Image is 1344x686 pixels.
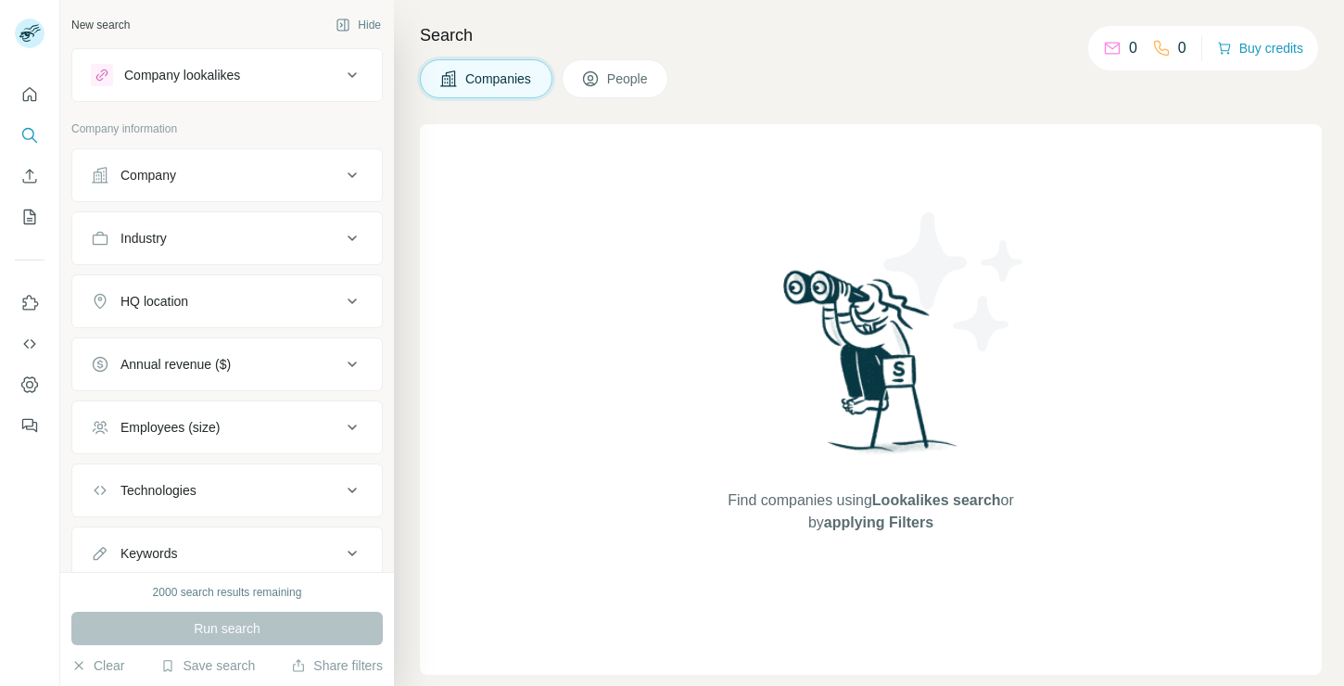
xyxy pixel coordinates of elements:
[120,229,167,248] div: Industry
[72,216,382,260] button: Industry
[72,279,382,324] button: HQ location
[775,265,968,472] img: Surfe Illustration - Woman searching with binoculars
[420,22,1322,48] h4: Search
[15,119,44,152] button: Search
[72,468,382,513] button: Technologies
[120,292,188,311] div: HQ location
[15,78,44,111] button: Quick start
[871,198,1038,365] img: Surfe Illustration - Stars
[120,544,177,563] div: Keywords
[72,405,382,450] button: Employees (size)
[1129,37,1137,59] p: 0
[607,70,650,88] span: People
[124,66,240,84] div: Company lookalikes
[291,656,383,675] button: Share filters
[71,17,130,33] div: New search
[15,159,44,193] button: Enrich CSV
[72,342,382,387] button: Annual revenue ($)
[1178,37,1186,59] p: 0
[824,514,933,530] span: applying Filters
[72,53,382,97] button: Company lookalikes
[160,656,255,675] button: Save search
[465,70,533,88] span: Companies
[15,200,44,234] button: My lists
[120,166,176,184] div: Company
[323,11,394,39] button: Hide
[71,121,383,137] p: Company information
[722,489,1019,534] span: Find companies using or by
[15,409,44,442] button: Feedback
[15,327,44,361] button: Use Surfe API
[1217,35,1303,61] button: Buy credits
[120,481,197,500] div: Technologies
[72,153,382,197] button: Company
[153,584,302,601] div: 2000 search results remaining
[71,656,124,675] button: Clear
[872,492,1001,508] span: Lookalikes search
[120,355,231,374] div: Annual revenue ($)
[120,418,220,437] div: Employees (size)
[15,286,44,320] button: Use Surfe on LinkedIn
[15,368,44,401] button: Dashboard
[72,531,382,576] button: Keywords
